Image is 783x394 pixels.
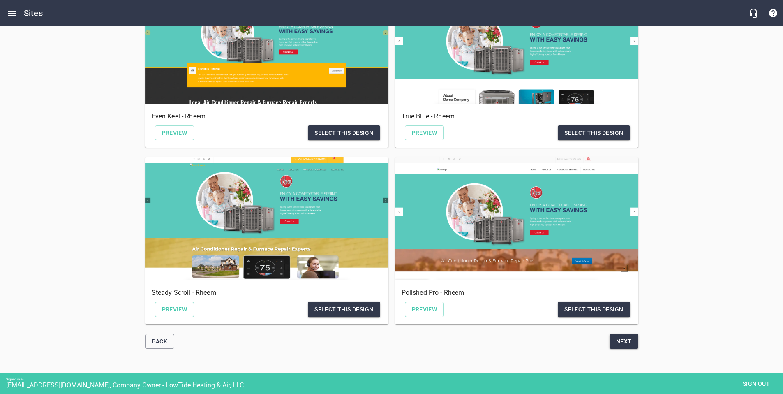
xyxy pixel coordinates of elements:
[412,128,437,138] span: Preview
[395,157,638,280] div: Polished Pro - Rheem
[6,381,783,389] div: [EMAIL_ADDRESS][DOMAIN_NAME], Company Owner - LowTide Heating & Air, LLC
[145,334,175,349] button: Back
[162,304,187,315] span: Preview
[308,125,380,141] button: Select this design
[739,379,774,389] span: Sign out
[412,304,437,315] span: Preview
[616,336,632,347] span: Next
[558,302,630,317] button: Select this design
[405,125,444,141] a: Preview
[610,334,638,349] button: Next
[744,3,763,23] button: Live Chat
[152,287,382,299] h6: Steady Scroll - Rheem
[155,125,194,141] a: Preview
[763,3,783,23] button: Support Portal
[152,336,168,347] span: Back
[162,128,187,138] span: Preview
[402,287,632,299] h6: Polished Pro - Rheem
[6,378,783,381] div: Signed in as
[2,3,22,23] button: Open drawer
[308,302,380,317] button: Select this design
[24,7,43,20] h6: Sites
[152,111,382,122] h6: Even Keel - Rheem
[558,125,630,141] button: Select this design
[314,304,373,315] span: Select this design
[155,302,194,317] a: Preview
[405,302,444,317] a: Preview
[314,128,373,138] span: Select this design
[564,304,623,315] span: Select this design
[736,376,777,392] button: Sign out
[145,157,388,280] div: Steady Scroll - Rheem
[564,128,623,138] span: Select this design
[402,111,632,122] h6: True Blue - Rheem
